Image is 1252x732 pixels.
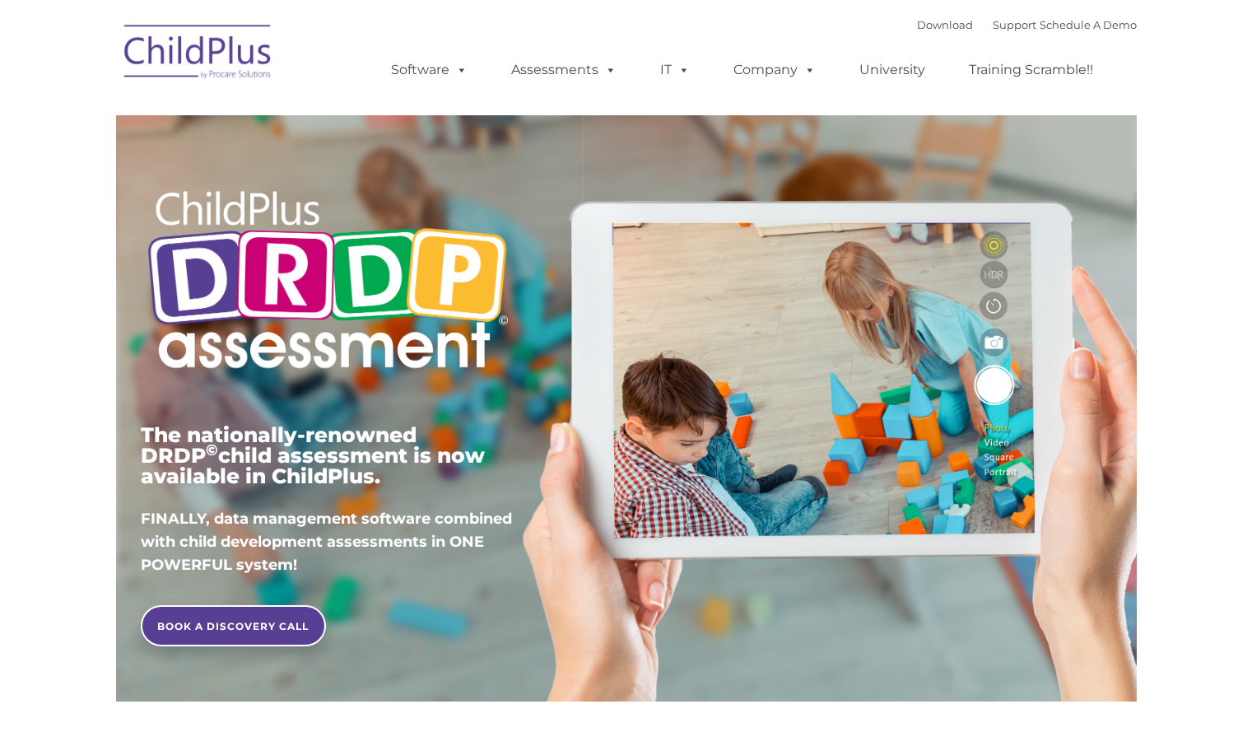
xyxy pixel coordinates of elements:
font: | [917,18,1137,31]
a: Assessments [495,54,633,86]
a: Schedule A Demo [1040,18,1137,31]
img: Copyright - DRDP Logo Light [141,169,514,396]
a: University [843,54,942,86]
a: Support [993,18,1036,31]
span: FINALLY, data management software combined with child development assessments in ONE POWERFUL sys... [141,510,512,574]
a: Training Scramble!! [952,54,1110,86]
a: Software [375,54,484,86]
a: BOOK A DISCOVERY CALL [141,605,326,646]
img: ChildPlus by Procare Solutions [116,13,281,96]
a: Download [917,18,973,31]
sup: © [206,441,218,459]
a: IT [644,54,706,86]
span: The nationally-renowned DRDP child assessment is now available in ChildPlus. [141,422,485,488]
a: Company [717,54,832,86]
